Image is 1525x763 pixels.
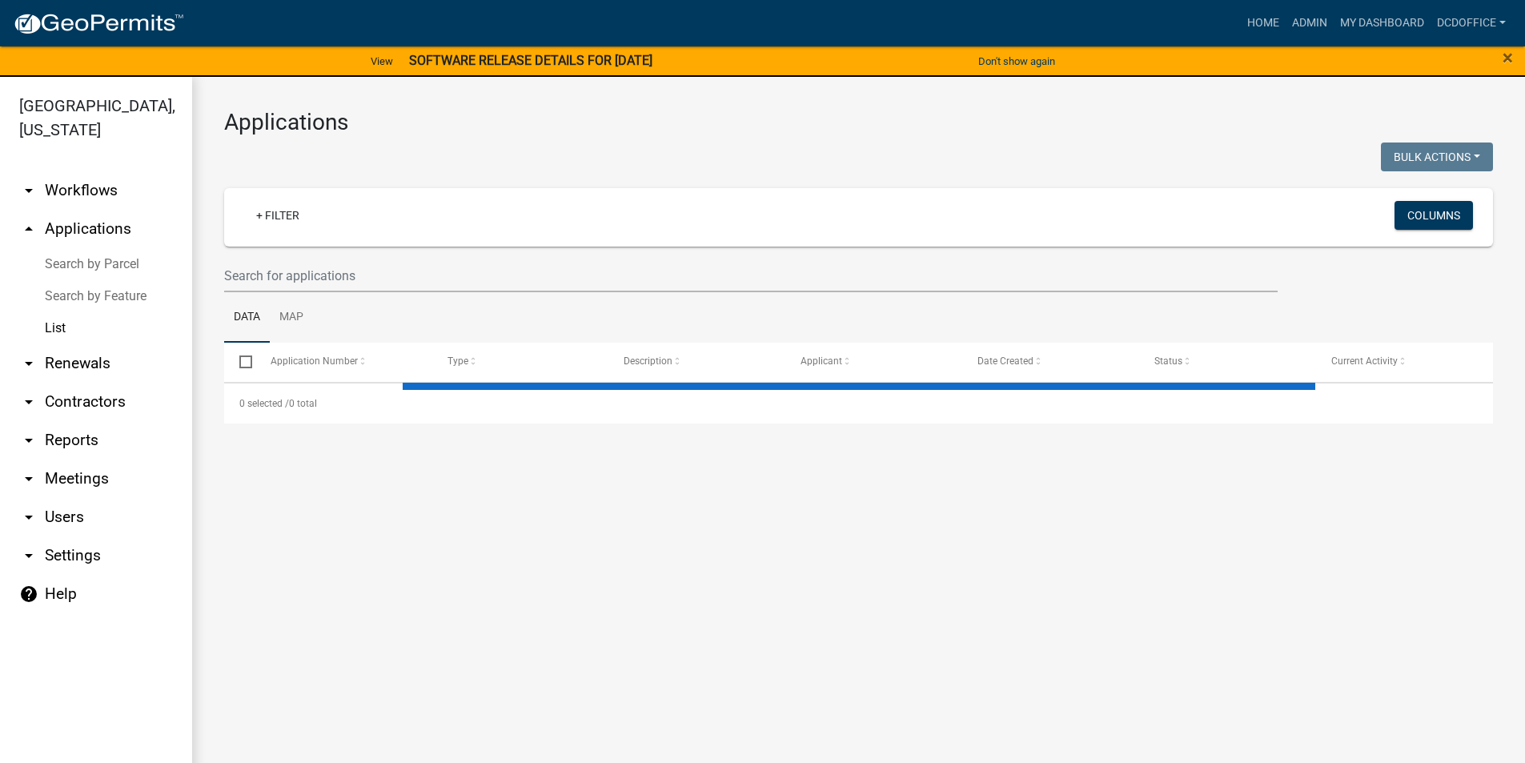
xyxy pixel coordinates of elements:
[364,48,399,74] a: View
[19,584,38,604] i: help
[1381,143,1493,171] button: Bulk Actions
[19,392,38,412] i: arrow_drop_down
[1286,8,1334,38] a: Admin
[19,508,38,527] i: arrow_drop_down
[224,343,255,381] datatable-header-cell: Select
[19,469,38,488] i: arrow_drop_down
[409,53,652,68] strong: SOFTWARE RELEASE DETAILS FOR [DATE]
[972,48,1061,74] button: Don't show again
[19,219,38,239] i: arrow_drop_up
[785,343,962,381] datatable-header-cell: Applicant
[608,343,785,381] datatable-header-cell: Description
[977,355,1033,367] span: Date Created
[271,355,358,367] span: Application Number
[224,259,1278,292] input: Search for applications
[1503,46,1513,69] span: ×
[224,109,1493,136] h3: Applications
[624,355,672,367] span: Description
[243,201,312,230] a: + Filter
[1331,355,1398,367] span: Current Activity
[1139,343,1316,381] datatable-header-cell: Status
[239,398,289,409] span: 0 selected /
[19,431,38,450] i: arrow_drop_down
[270,292,313,343] a: Map
[1503,48,1513,67] button: Close
[224,384,1493,424] div: 0 total
[224,292,270,343] a: Data
[1334,8,1431,38] a: My Dashboard
[431,343,608,381] datatable-header-cell: Type
[1395,201,1473,230] button: Columns
[19,354,38,373] i: arrow_drop_down
[1316,343,1493,381] datatable-header-cell: Current Activity
[962,343,1139,381] datatable-header-cell: Date Created
[1431,8,1512,38] a: DCDOffice
[19,181,38,200] i: arrow_drop_down
[447,355,468,367] span: Type
[801,355,842,367] span: Applicant
[19,546,38,565] i: arrow_drop_down
[255,343,431,381] datatable-header-cell: Application Number
[1241,8,1286,38] a: Home
[1154,355,1182,367] span: Status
